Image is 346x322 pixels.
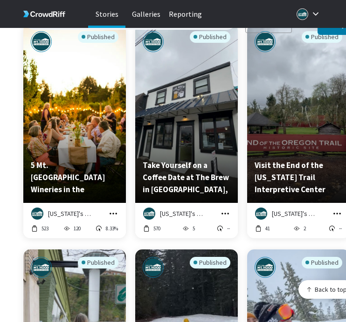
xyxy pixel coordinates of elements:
[302,257,342,268] div: Published
[31,31,52,52] img: Oregon's Mt. Hood Territory
[31,224,49,233] button: 523
[143,31,164,52] img: Oregon's Mt. Hood Territory
[42,225,48,232] p: 523
[31,208,43,220] img: Oregon's Mt. Hood Territory
[255,159,342,195] p: Visit the End of the Oregon Trail Interpretive Center
[63,224,81,233] button: 120
[265,225,270,232] p: 41
[293,224,306,233] button: 2
[74,225,81,232] p: 120
[95,224,118,233] button: 8.33%
[328,224,342,233] button: --
[182,224,195,233] button: 5
[143,257,164,278] img: Oregon's Mt. Hood Territory
[78,31,118,43] div: Published
[143,208,155,220] img: Oregon's Mt. Hood Territory
[227,225,230,232] p: --
[48,209,95,218] p: [US_STATE]'s Mt. [GEOGRAPHIC_DATA]
[190,257,230,268] div: Published
[339,225,342,232] p: --
[143,224,161,233] button: 570
[153,225,160,232] p: 570
[106,225,118,232] p: 8.33%
[255,224,270,233] button: 41
[135,196,238,205] a: Preview story titled 'Take Yourself on a Coffee Date at The Brew in Gladstone, OR'
[23,196,126,205] a: Preview story titled '5 Mt. Hood Territory Wineries in the Willamette Valley'
[143,159,230,195] p: Take Yourself on a Coffee Date at The Brew in Gladstone, OR
[78,257,118,268] div: Published
[297,8,308,20] img: Logo for Oregon's Mt. Hood Territory
[216,224,230,233] button: --
[255,31,276,52] img: Oregon's Mt. Hood Territory
[160,209,207,218] p: [US_STATE]'s Mt. [GEOGRAPHIC_DATA]
[255,257,276,278] img: Oregon's Mt. Hood Territory
[255,208,267,220] img: Oregon's Mt. Hood Territory
[304,225,306,232] p: 2
[272,209,319,218] p: [US_STATE]'s Mt. [GEOGRAPHIC_DATA]
[31,159,118,195] p: 5 Mt. Hood Territory Wineries in the Willamette Valley
[190,31,230,43] div: Published
[193,225,195,232] p: 5
[31,257,52,278] img: Oregon's Mt. Hood Territory
[302,31,342,43] div: Published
